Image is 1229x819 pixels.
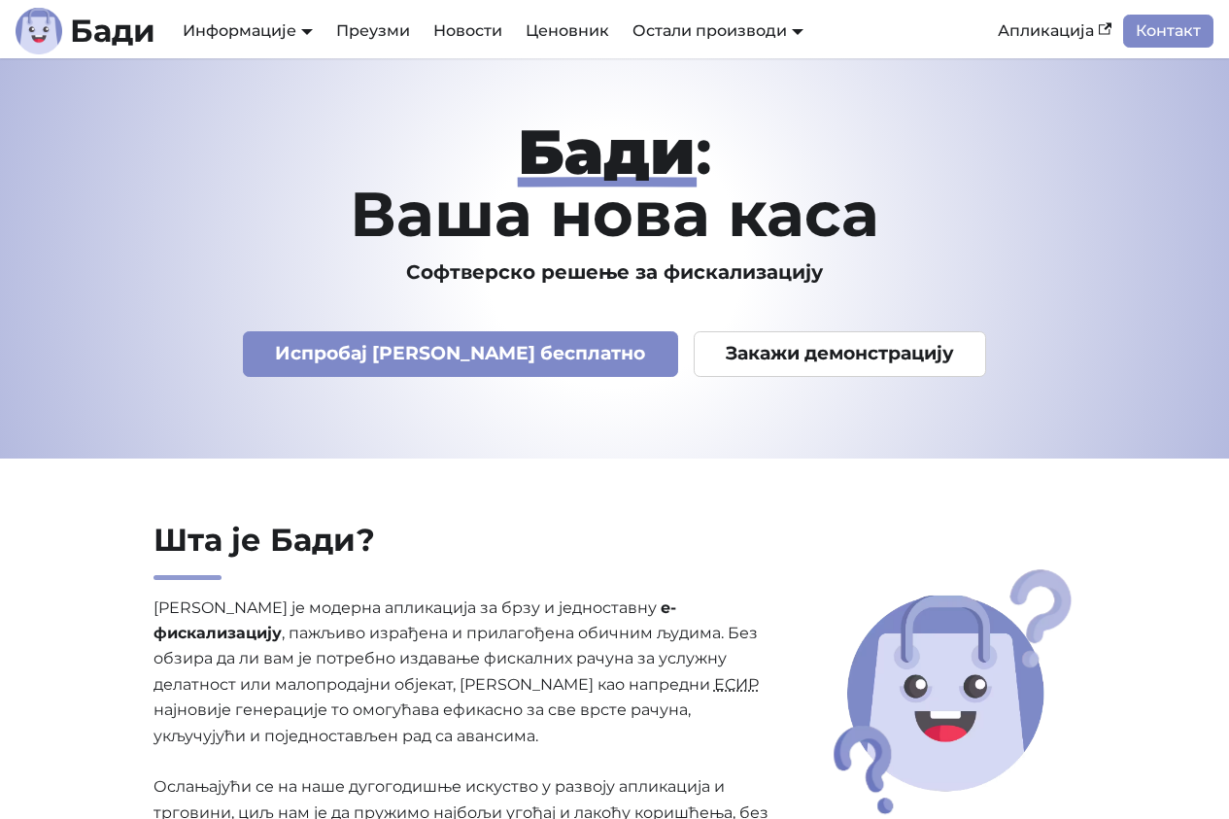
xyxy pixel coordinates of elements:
a: Преузми [324,15,422,48]
b: Бади [70,16,155,47]
strong: Бади [518,114,696,189]
img: Лого [16,8,62,54]
h3: Софтверско решење за фискализацију [77,260,1153,285]
h1: : Ваша нова каса [77,120,1153,245]
h2: Шта је Бади? [154,521,768,580]
abbr: Електронски систем за издавање рачуна [714,675,759,694]
a: Испробај [PERSON_NAME] бесплатно [243,331,678,377]
a: Контакт [1123,15,1213,48]
a: Закажи демонстрацију [694,331,987,377]
a: Новости [422,15,514,48]
a: ЛогоБади [16,8,155,54]
a: Информације [183,21,313,40]
a: Остали производи [632,21,803,40]
a: Ценовник [514,15,621,48]
a: Апликација [986,15,1123,48]
strong: е-фискализацију [154,598,676,642]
